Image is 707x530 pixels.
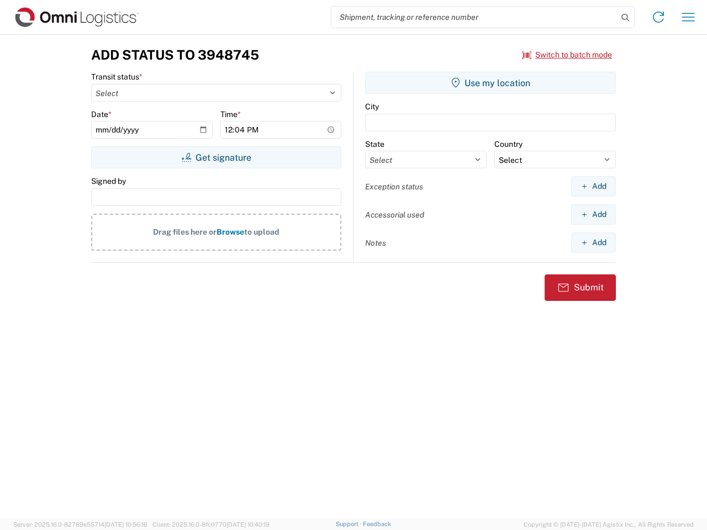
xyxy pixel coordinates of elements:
[571,232,616,253] button: Add
[153,227,217,236] span: Drag files here or
[336,521,363,527] a: Support
[152,521,270,528] span: Client: 2025.16.0-8fc0770
[524,520,694,529] span: Copyright © [DATE]-[DATE] Agistix Inc., All Rights Reserved
[522,46,612,64] button: Switch to batch mode
[365,238,386,248] label: Notes
[91,109,112,119] label: Date
[571,204,616,225] button: Add
[365,102,379,112] label: City
[365,182,423,192] label: Exception status
[244,227,279,236] span: to upload
[226,521,270,528] span: [DATE] 10:40:19
[91,47,259,63] h3: Add Status to 3948745
[365,210,424,220] label: Accessorial used
[365,72,616,94] button: Use my location
[104,521,147,528] span: [DATE] 10:56:16
[217,227,244,236] span: Browse
[363,521,391,527] a: Feedback
[545,274,616,301] button: Submit
[571,176,616,197] button: Add
[331,7,618,28] input: Shipment, tracking or reference number
[91,146,341,168] button: Get signature
[494,139,523,149] label: Country
[365,139,384,149] label: State
[220,109,241,119] label: Time
[91,176,126,186] label: Signed by
[91,72,143,82] label: Transit status
[13,521,147,528] span: Server: 2025.16.0-82789e55714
